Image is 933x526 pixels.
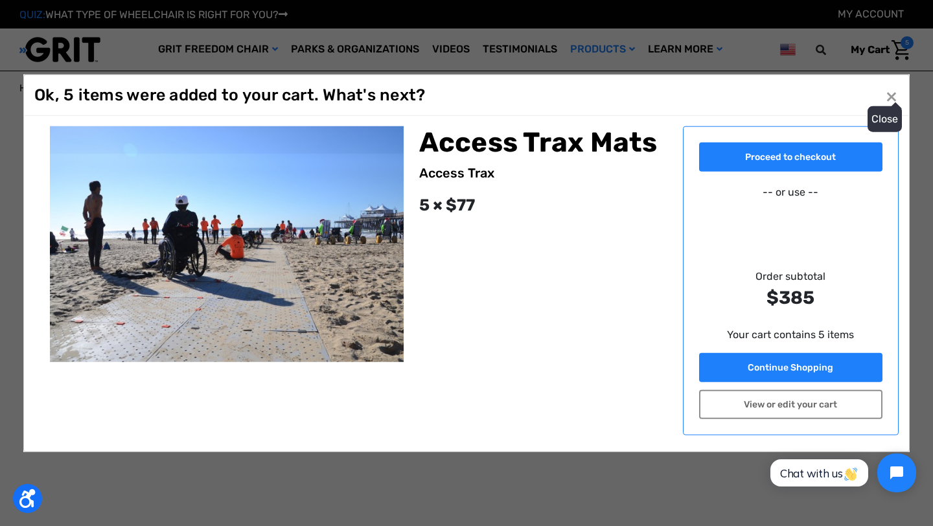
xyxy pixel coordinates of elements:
[699,269,883,312] div: Order subtotal
[419,163,667,183] div: Access Trax
[756,442,927,503] iframe: Tidio Chat
[699,390,883,419] a: View or edit your cart
[419,193,667,218] div: 5 × $77
[699,284,883,312] strong: $385
[419,126,667,159] h2: Access Trax Mats
[50,126,404,362] img: Access Trax Mats
[699,185,883,200] p: -- or use --
[699,353,883,382] a: Continue Shopping
[699,327,883,343] p: Your cart contains 5 items
[699,205,883,231] iframe: PayPal-paypal
[886,84,897,108] span: ×
[34,86,425,105] h1: Ok, 5 items were added to your cart. What's next?
[699,143,883,172] a: Proceed to checkout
